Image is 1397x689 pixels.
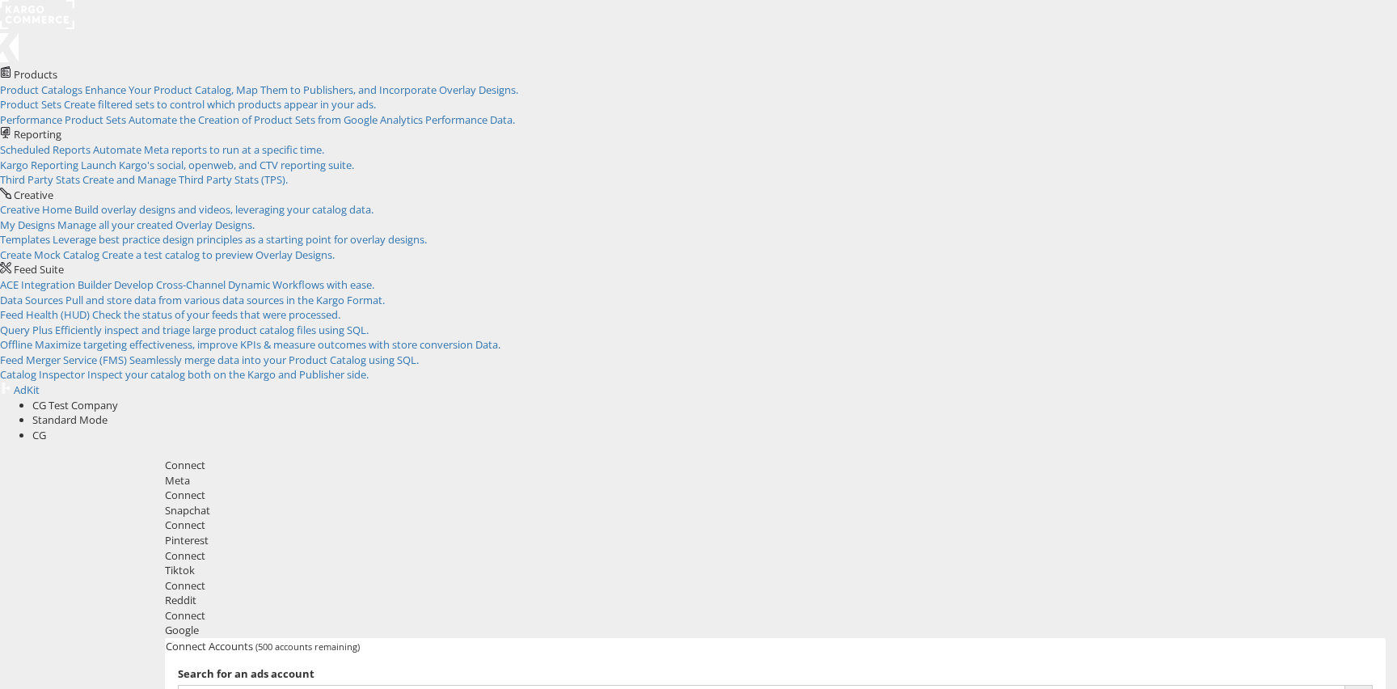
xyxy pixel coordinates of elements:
[165,503,1386,518] div: Snapchat
[165,623,1386,638] div: Google
[82,172,288,187] span: Create and Manage Third Party Stats (TPS).
[64,97,376,112] span: Create filtered sets to control which products appear in your ads.
[87,367,369,382] span: Inspect your catalog both on the Kargo and Publisher side.
[14,67,57,82] span: Products
[74,202,374,217] span: Build overlay designs and videos, leveraging your catalog data.
[92,307,340,322] span: Check the status of your feeds that were processed.
[165,533,1386,548] div: Pinterest
[14,127,61,142] span: Reporting
[165,518,1386,533] div: Connect
[55,323,369,337] span: Efficiently inspect and triage large product catalog files using SQL.
[165,563,1386,578] div: Tiktok
[102,247,335,262] span: Create a test catalog to preview Overlay Designs.
[53,232,427,247] span: Leverage best practice design principles as a starting point for overlay designs.
[165,458,1386,473] div: Connect
[129,353,419,367] span: Seamlessly merge data into your Product Catalog using SQL.
[32,398,118,412] span: CG Test Company
[129,112,515,127] span: Automate the Creation of Product Sets from Google Analytics Performance Data.
[114,277,374,292] span: Develop Cross-Channel Dynamic Workflows with ease.
[32,428,46,442] span: CG
[65,293,385,307] span: Pull and store data from various data sources in the Kargo Format.
[14,188,53,202] span: Creative
[85,82,518,97] span: Enhance Your Product Catalog, Map Them to Publishers, and Incorporate Overlay Designs.
[165,488,1386,503] div: Connect
[178,666,314,681] strong: Search for an ads account
[165,548,1386,564] div: Connect
[93,142,324,157] span: Automate Meta reports to run at a specific time.
[166,639,253,653] span: Connect Accounts
[32,412,108,427] span: Standard Mode
[35,337,500,352] span: Maximize targeting effectiveness, improve KPIs & measure outcomes with store conversion Data.
[14,262,64,277] span: Feed Suite
[14,383,40,397] span: AdKit
[165,578,1386,594] div: Connect
[165,593,1386,608] div: Reddit
[57,218,255,232] span: Manage all your created Overlay Designs.
[165,608,1386,623] div: Connect
[255,640,360,653] span: (500 accounts remaining)
[165,473,1386,488] div: Meta
[81,158,354,172] span: Launch Kargo's social, openweb, and CTV reporting suite.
